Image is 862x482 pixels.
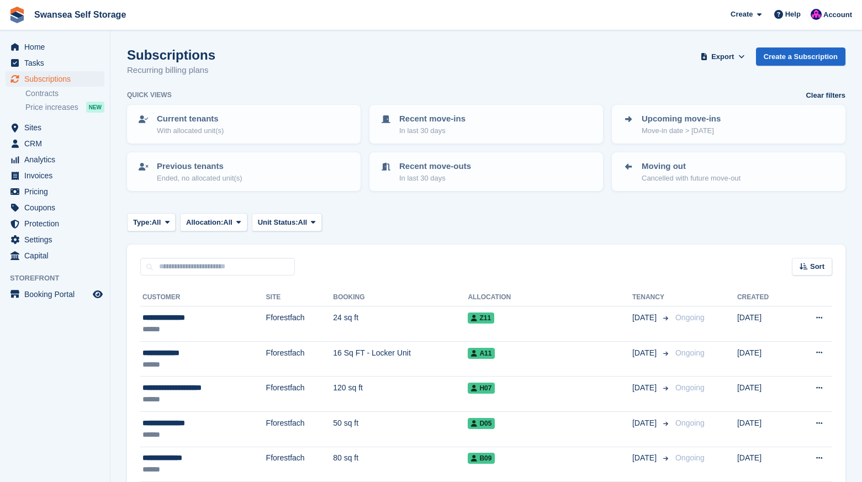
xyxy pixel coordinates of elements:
span: [DATE] [632,312,659,324]
p: Moving out [642,160,741,173]
td: 80 sq ft [333,447,468,482]
span: Sites [24,120,91,135]
a: menu [6,216,104,231]
th: Allocation [468,289,632,306]
a: menu [6,200,104,215]
span: Invoices [24,168,91,183]
div: NEW [86,102,104,113]
span: Capital [24,248,91,263]
a: Upcoming move-ins Move-in date > [DATE] [613,106,844,142]
a: Previous tenants Ended, no allocated unit(s) [128,153,359,190]
button: Export [699,47,747,66]
a: Recent move-ins In last 30 days [371,106,602,142]
span: Create [731,9,753,20]
a: menu [6,287,104,302]
p: Move-in date > [DATE] [642,125,721,136]
a: menu [6,232,104,247]
span: Type: [133,217,152,228]
span: All [298,217,308,228]
span: Account [823,9,852,20]
span: Analytics [24,152,91,167]
a: Preview store [91,288,104,301]
img: stora-icon-8386f47178a22dfd0bd8f6a31ec36ba5ce8667c1dd55bd0f319d3a0aa187defe.svg [9,7,25,23]
a: Clear filters [806,90,845,101]
td: Fforestfach [266,447,334,482]
span: Protection [24,216,91,231]
p: In last 30 days [399,173,471,184]
button: Unit Status: All [252,213,322,231]
span: Sort [810,261,824,272]
span: Coupons [24,200,91,215]
span: A11 [468,348,495,359]
td: 24 sq ft [333,306,468,342]
span: Pricing [24,184,91,199]
span: All [152,217,161,228]
span: Unit Status: [258,217,298,228]
span: Tasks [24,55,91,71]
a: Create a Subscription [756,47,845,66]
td: Fforestfach [266,306,334,342]
p: Cancelled with future move-out [642,173,741,184]
span: B09 [468,453,495,464]
a: menu [6,248,104,263]
p: Ended, no allocated unit(s) [157,173,242,184]
td: Fforestfach [266,411,334,447]
td: Fforestfach [266,341,334,377]
p: With allocated unit(s) [157,125,224,136]
td: [DATE] [737,411,792,447]
span: Ongoing [675,419,705,427]
span: Ongoing [675,348,705,357]
a: menu [6,55,104,71]
span: Price increases [25,102,78,113]
p: Recurring billing plans [127,64,215,77]
span: Allocation: [186,217,223,228]
th: Booking [333,289,468,306]
th: Customer [140,289,266,306]
a: menu [6,120,104,135]
td: Fforestfach [266,377,334,412]
td: [DATE] [737,377,792,412]
a: menu [6,184,104,199]
span: Booking Portal [24,287,91,302]
img: Donna Davies [811,9,822,20]
span: Ongoing [675,313,705,322]
h6: Quick views [127,90,172,100]
span: Storefront [10,273,110,284]
button: Allocation: All [180,213,247,231]
td: [DATE] [737,341,792,377]
span: [DATE] [632,452,659,464]
a: menu [6,136,104,151]
p: Previous tenants [157,160,242,173]
p: Current tenants [157,113,224,125]
span: Home [24,39,91,55]
span: D05 [468,418,495,429]
td: 16 Sq FT - Locker Unit [333,341,468,377]
td: 50 sq ft [333,411,468,447]
a: Moving out Cancelled with future move-out [613,153,844,190]
a: Price increases NEW [25,101,104,113]
span: Subscriptions [24,71,91,87]
td: 120 sq ft [333,377,468,412]
a: Current tenants With allocated unit(s) [128,106,359,142]
td: [DATE] [737,306,792,342]
span: All [223,217,232,228]
th: Tenancy [632,289,671,306]
a: menu [6,39,104,55]
span: H07 [468,383,495,394]
h1: Subscriptions [127,47,215,62]
a: menu [6,152,104,167]
p: Upcoming move-ins [642,113,721,125]
span: Help [785,9,801,20]
span: Settings [24,232,91,247]
th: Site [266,289,334,306]
span: [DATE] [632,382,659,394]
span: [DATE] [632,347,659,359]
a: Swansea Self Storage [30,6,130,24]
span: Ongoing [675,383,705,392]
p: In last 30 days [399,125,466,136]
button: Type: All [127,213,176,231]
a: menu [6,168,104,183]
span: Export [711,51,734,62]
a: Contracts [25,88,104,99]
span: CRM [24,136,91,151]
